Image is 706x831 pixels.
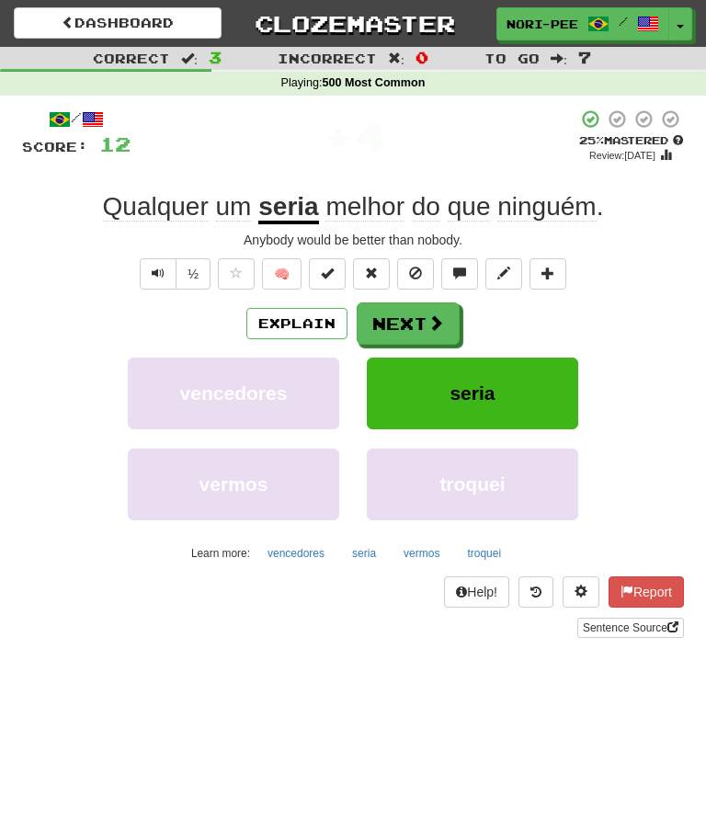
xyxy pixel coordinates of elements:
button: vermos [393,540,450,567]
span: 3 [209,48,222,66]
a: Nori-pee / [496,7,669,40]
span: vermos [199,473,268,495]
span: 25 % [579,134,604,146]
span: : [551,51,567,64]
button: Round history (alt+y) [518,576,553,608]
span: Incorrect [278,51,377,66]
button: Discuss sentence (alt+u) [441,258,478,290]
button: vencedores [128,358,339,429]
span: 7 [578,48,591,66]
div: Mastered [577,133,684,148]
button: Add to collection (alt+a) [529,258,566,290]
button: Ignore sentence (alt+i) [397,258,434,290]
button: ½ [176,258,211,290]
span: melhor [325,192,404,222]
span: : [388,51,404,64]
span: do [412,192,440,222]
span: vencedores [180,382,288,404]
a: Sentence Source [577,618,684,638]
button: Explain [246,308,347,339]
button: seria [367,358,578,429]
div: / [22,108,131,131]
span: To go [484,51,540,66]
small: Learn more: [191,547,250,560]
button: troquei [457,540,511,567]
a: Dashboard [14,7,222,39]
button: Reset to 0% Mastered (alt+r) [353,258,390,290]
span: Score: [22,139,88,154]
button: Help! [444,576,509,608]
button: troquei [367,449,578,520]
small: Review: [DATE] [589,150,655,161]
button: Next [357,302,460,345]
button: seria [342,540,386,567]
button: vencedores [257,540,335,567]
span: Qualquer [103,192,209,222]
span: ninguém [497,192,596,222]
button: Report [609,576,684,608]
a: Clozemaster [249,7,457,40]
span: um [216,192,252,222]
span: 12 [99,132,131,155]
button: Edit sentence (alt+d) [485,258,522,290]
button: Play sentence audio (ctl+space) [140,258,176,290]
span: Correct [93,51,170,66]
span: seria [450,382,495,404]
span: Nori-pee [507,16,578,32]
button: 🧠 [262,258,302,290]
span: / [619,15,628,28]
span: que [448,192,491,222]
button: vermos [128,449,339,520]
strong: 500 Most Common [322,76,425,89]
span: 0 [416,48,428,66]
div: Anybody would be better than nobody. [22,231,684,249]
span: . [319,192,604,222]
span: troquei [439,473,505,495]
span: + [322,108,354,164]
button: Favorite sentence (alt+f) [218,258,255,290]
div: Text-to-speech controls [136,258,211,290]
span: : [181,51,198,64]
button: Set this sentence to 100% Mastered (alt+m) [309,258,346,290]
u: seria [258,192,318,224]
span: 4 [354,113,386,159]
